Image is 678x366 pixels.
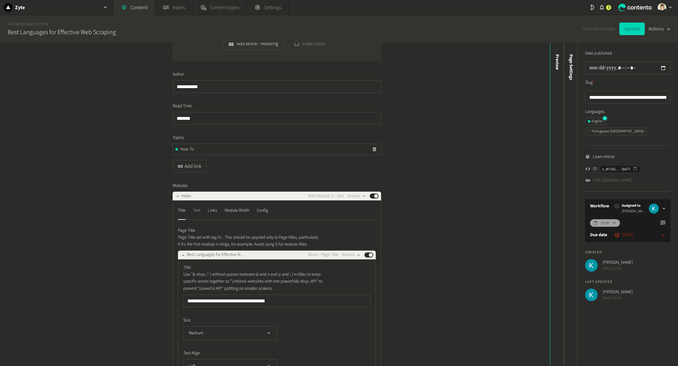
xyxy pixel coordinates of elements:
[15,4,25,11] h2: Zyte
[178,205,186,215] div: Title
[585,250,670,255] h4: Created
[347,192,366,200] button: Actions
[585,79,594,86] label: Slug
[619,23,645,35] button: Update
[173,103,192,109] span: Read Time
[622,209,646,214] span: [PERSON_NAME]
[603,259,633,266] span: [PERSON_NAME]
[622,203,646,209] span: Assigned to
[601,220,609,226] span: Draft
[588,129,644,134] div: Portuguese ([GEOGRAPHIC_DATA])
[342,251,361,259] button: Actions
[178,227,195,234] span: Page Title
[585,259,598,272] img: Karlo Jedud
[183,264,193,271] span: Title
[173,160,207,172] button: Add link
[24,21,48,27] a: Learn Article
[8,21,23,27] a: Content
[178,234,321,248] p: Page Title set with tag h1 . This should be applied only to Page titles, particularly if it's the...
[180,146,194,153] span: How To
[602,166,631,172] span: c_01JaS...7pA71
[568,54,574,80] span: Page Settings
[183,326,277,340] button: Medium
[585,289,598,301] img: Karlo Jedud
[4,3,13,12] img: Zyte
[608,5,610,10] span: 2
[585,50,612,57] label: Date published
[658,3,666,12] img: Linda Giuliano
[593,154,615,160] span: Learn Article
[173,71,184,78] span: Author
[649,204,659,214] img: Karlo Jedud
[23,21,24,27] span: /
[593,166,597,172] span: ID:
[288,37,331,50] button: Paste block
[183,317,191,324] span: Size
[603,295,633,301] span: [DATE] 16:43
[183,350,200,357] span: Text Align
[585,128,647,135] button: Portuguese ([GEOGRAPHIC_DATA])
[309,193,344,199] span: Rich Module 3 - Text
[590,219,620,227] button: Draft
[590,232,607,238] label: Due date
[173,135,184,141] span: Topics
[593,177,632,184] a: [URL][DOMAIN_NAME]
[181,193,191,199] span: Index
[257,205,268,215] div: Config
[648,23,670,35] button: Actions
[173,183,188,189] span: Modules
[223,37,283,50] button: Add Block - Heading
[588,119,603,124] div: English
[582,25,616,33] span: Unsaved changes
[193,205,200,215] div: Text
[8,28,116,37] h2: Best Languages for Effective Web Scraping
[585,118,605,125] button: English
[208,205,217,215] div: Links
[600,166,640,172] button: c_01JaS...7pA71
[187,252,245,258] span: Best Languages for Effective W…
[603,266,633,272] span: [DATE] 12:23
[585,109,670,115] label: Languages
[590,203,609,210] a: Workflow
[225,205,249,215] div: Module Width
[554,54,561,70] div: Preview
[210,4,239,11] span: Content types
[622,232,633,238] time: [DATE]
[183,271,326,292] p: Use "& nbsp ;" ( without spaces between & and n and p and ; ) in titles to keep specific words to...
[603,289,633,295] span: [PERSON_NAME]
[585,279,670,285] h4: Last updated
[264,4,281,11] span: Settings
[308,252,338,258] span: Block - Page Title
